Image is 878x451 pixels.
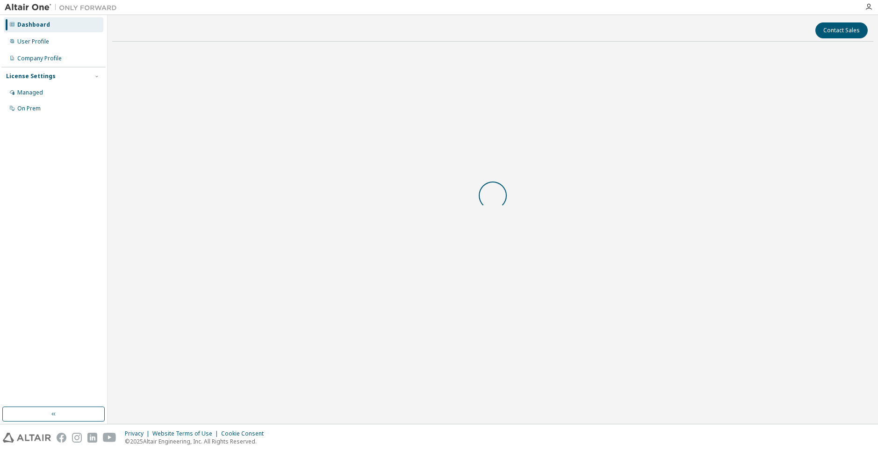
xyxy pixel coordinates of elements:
div: User Profile [17,38,49,45]
p: © 2025 Altair Engineering, Inc. All Rights Reserved. [125,437,269,445]
img: instagram.svg [72,433,82,443]
img: youtube.svg [103,433,116,443]
button: Contact Sales [815,22,868,38]
div: License Settings [6,73,56,80]
div: Dashboard [17,21,50,29]
img: facebook.svg [57,433,66,443]
img: linkedin.svg [87,433,97,443]
img: altair_logo.svg [3,433,51,443]
div: Company Profile [17,55,62,62]
div: Website Terms of Use [152,430,221,437]
div: Managed [17,89,43,96]
div: On Prem [17,105,41,112]
img: Altair One [5,3,122,12]
div: Privacy [125,430,152,437]
div: Cookie Consent [221,430,269,437]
